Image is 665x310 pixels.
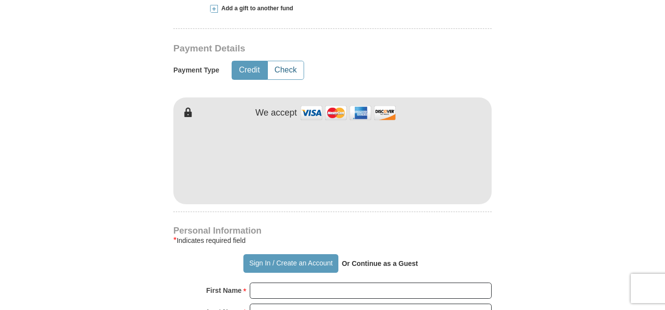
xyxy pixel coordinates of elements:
[173,235,492,246] div: Indicates required field
[268,61,304,79] button: Check
[173,43,423,54] h3: Payment Details
[243,254,338,273] button: Sign In / Create an Account
[173,66,219,74] h5: Payment Type
[232,61,267,79] button: Credit
[173,227,492,235] h4: Personal Information
[218,4,293,13] span: Add a gift to another fund
[299,102,397,123] img: credit cards accepted
[256,108,297,119] h4: We accept
[342,260,418,267] strong: Or Continue as a Guest
[206,284,241,297] strong: First Name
